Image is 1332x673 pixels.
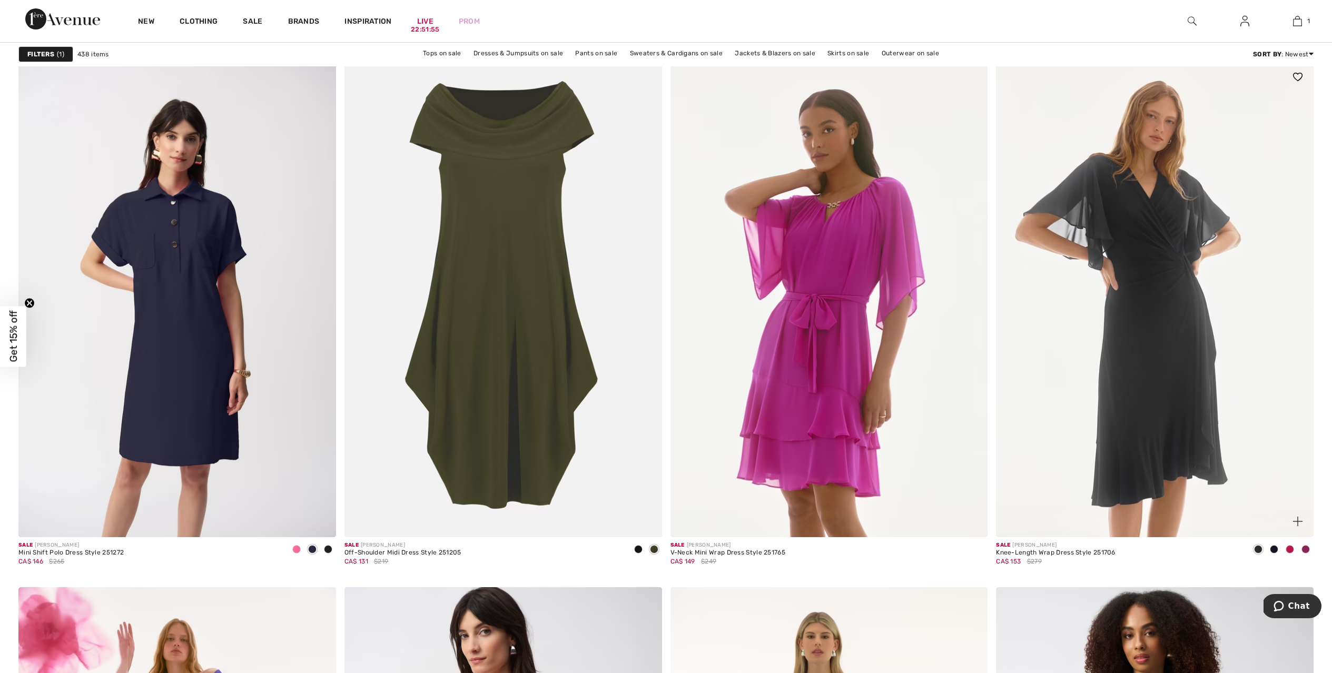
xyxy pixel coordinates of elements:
[670,61,988,537] img: V-Neck Mini Wrap Dress Style 251765. Purple orchid
[670,541,786,549] div: [PERSON_NAME]
[1298,541,1314,559] div: Purple orchid
[1188,15,1197,27] img: search the website
[1293,517,1303,526] img: plus_v2.svg
[49,557,64,566] span: $265
[996,61,1314,537] img: Knee-Length Wrap Dress Style 251706. Black
[18,541,124,549] div: [PERSON_NAME]
[1293,73,1303,81] img: heart_black_full.svg
[468,46,568,60] a: Dresses & Jumpsuits on sale
[1253,51,1281,58] strong: Sort By
[57,50,64,59] span: 1
[18,549,124,557] div: Mini Shift Polo Dress Style 251272
[77,50,109,59] span: 438 items
[876,46,944,60] a: Outerwear on sale
[570,46,623,60] a: Pants on sale
[1240,15,1249,27] img: My Info
[344,542,359,548] span: Sale
[701,557,716,566] span: $249
[344,61,662,537] img: Off-Shoulder Midi Dress Style 251205. Black
[7,311,19,362] span: Get 15% off
[18,542,33,548] span: Sale
[344,558,368,565] span: CA$ 131
[1264,594,1321,620] iframe: Opens a widget where you can chat to one of our agents
[374,557,388,566] span: $219
[138,17,154,28] a: New
[289,541,304,559] div: Bubble gum
[459,16,480,27] a: Prom
[1250,541,1266,559] div: Black
[996,541,1116,549] div: [PERSON_NAME]
[320,541,336,559] div: Black
[996,549,1116,557] div: Knee-Length Wrap Dress Style 251706
[344,541,461,549] div: [PERSON_NAME]
[670,542,685,548] span: Sale
[822,46,874,60] a: Skirts on sale
[1271,15,1323,27] a: 1
[243,17,262,28] a: Sale
[344,549,461,557] div: Off-Shoulder Midi Dress Style 251205
[418,46,467,60] a: Tops on sale
[1293,15,1302,27] img: My Bag
[1027,557,1042,566] span: $279
[996,558,1021,565] span: CA$ 153
[729,46,821,60] a: Jackets & Blazers on sale
[417,16,433,27] a: Live22:51:55
[25,8,100,29] img: 1ère Avenue
[1282,541,1298,559] div: Geranium
[411,25,439,35] div: 22:51:55
[180,17,218,28] a: Clothing
[1253,50,1314,59] div: : Newest
[1232,15,1258,28] a: Sign In
[344,17,391,28] span: Inspiration
[996,542,1010,548] span: Sale
[646,541,662,559] div: Cactus
[670,549,786,557] div: V-Neck Mini Wrap Dress Style 251765
[630,541,646,559] div: Black
[18,61,336,537] img: Mini Shift Polo Dress Style 251272. Bubble gum
[625,46,728,60] a: Sweaters & Cardigans on sale
[18,558,43,565] span: CA$ 146
[1266,541,1282,559] div: Midnight Blue
[670,558,695,565] span: CA$ 149
[27,50,54,59] strong: Filters
[24,298,35,309] button: Close teaser
[288,17,320,28] a: Brands
[304,541,320,559] div: Midnight Blue
[1307,16,1310,26] span: 1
